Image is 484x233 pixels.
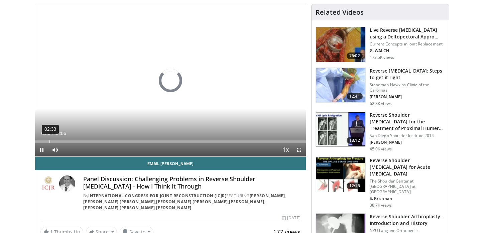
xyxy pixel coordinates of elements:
[120,199,155,205] a: [PERSON_NAME]
[35,4,306,157] video-js: Video Player
[370,213,445,227] h3: Reverse Shoulder Arthroplasty - Introduction and History
[370,203,392,208] p: 38.7K views
[370,48,445,53] p: G. WALCH
[279,143,292,156] button: Playback Rate
[229,199,264,205] a: [PERSON_NAME]
[156,199,192,205] a: [PERSON_NAME]
[370,41,445,47] p: Current Concepts in Joint Replacement
[316,68,365,103] img: 326034_0000_1.png.150x105_q85_crop-smart_upscale.jpg
[370,157,445,177] h3: Reverse Shoulder [MEDICAL_DATA] for Acute [MEDICAL_DATA]
[83,176,300,190] h4: Panel Discussion: Challenging Problems in Reverse Shoulder [MEDICAL_DATA] - How I Think It Through
[250,193,285,199] a: [PERSON_NAME]
[316,157,445,208] a: 12:16 Reverse Shoulder [MEDICAL_DATA] for Acute [MEDICAL_DATA] The Shoulder Center at [GEOGRAPHIC...
[370,133,445,138] p: San Diego Shoulder Institute 2014
[370,82,445,93] p: Steadman Hawkins Clinic of the Carolinas
[35,143,48,156] button: Pause
[120,205,192,211] a: [PERSON_NAME] [PERSON_NAME]
[83,199,119,205] a: [PERSON_NAME]
[370,55,394,60] p: 173.5K views
[54,131,66,136] span: 48:06
[347,183,363,189] span: 12:16
[316,157,365,192] img: butch_reverse_arthroplasty_3.png.150x105_q85_crop-smart_upscale.jpg
[292,143,306,156] button: Fullscreen
[83,193,300,211] div: By FEATURING , , , , , , ,
[282,215,300,221] div: [DATE]
[370,27,445,40] h3: Live Reverse [MEDICAL_DATA] using a Deltopectoral Appro…
[370,140,445,145] p: [PERSON_NAME]
[35,140,306,143] div: Progress Bar
[83,205,119,211] a: [PERSON_NAME]
[370,68,445,81] h3: Reverse [MEDICAL_DATA]: Steps to get it right
[370,146,392,152] p: 45.0K views
[88,193,226,199] a: International Congress for Joint Reconstruction (ICJR)
[370,101,392,106] p: 62.8K views
[316,27,445,62] a: 76:02 Live Reverse [MEDICAL_DATA] using a Deltopectoral Appro… Current Concepts in Joint Replacem...
[316,68,445,106] a: 12:41 Reverse [MEDICAL_DATA]: Steps to get it right Steadman Hawkins Clinic of the Carolinas [PER...
[40,176,56,192] img: International Congress for Joint Reconstruction (ICJR)
[316,27,365,62] img: 684033_3.png.150x105_q85_crop-smart_upscale.jpg
[370,179,445,195] p: The Shoulder Center at [GEOGRAPHIC_DATA] at [GEOGRAPHIC_DATA]
[316,112,445,152] a: 18:12 Reverse Shoulder [MEDICAL_DATA] for the Treatment of Proximal Humeral … San Diego Shoulder ...
[41,131,50,136] span: 0:00
[52,131,53,136] span: /
[370,94,445,100] p: [PERSON_NAME]
[370,112,445,132] h3: Reverse Shoulder [MEDICAL_DATA] for the Treatment of Proximal Humeral …
[347,93,363,100] span: 12:41
[370,196,445,201] p: S. Krishnan
[316,8,364,16] h4: Related Videos
[48,143,62,156] button: Mute
[59,176,75,192] img: Avatar
[316,112,365,147] img: Q2xRg7exoPLTwO8X4xMDoxOjA4MTsiGN.150x105_q85_crop-smart_upscale.jpg
[347,52,363,59] span: 76:02
[35,157,306,170] a: Email [PERSON_NAME]
[193,199,228,205] a: [PERSON_NAME]
[347,137,363,144] span: 18:12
